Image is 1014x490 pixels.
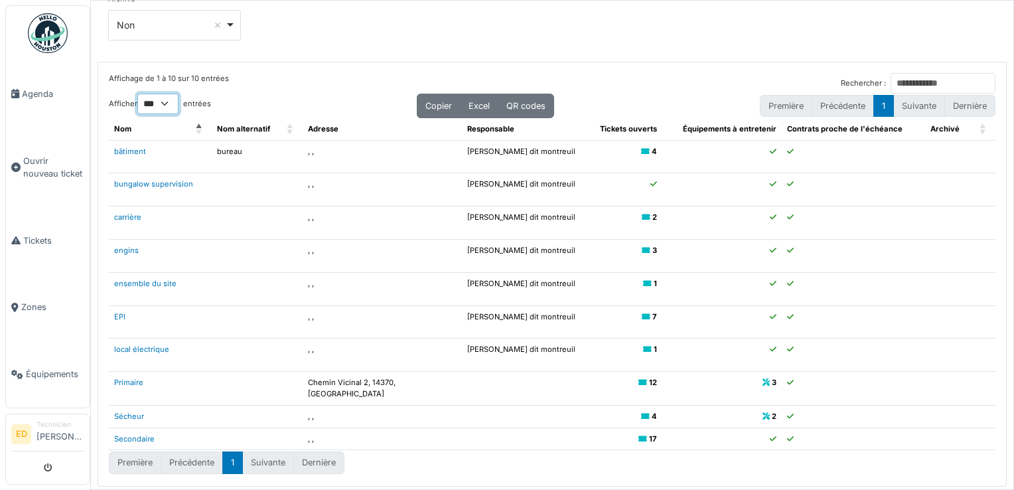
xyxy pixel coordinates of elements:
[498,94,554,118] button: QR codes
[600,124,657,133] span: Tickets ouverts
[303,272,463,305] td: , ,
[217,124,270,133] span: Nom alternatif
[36,420,84,448] li: [PERSON_NAME]
[760,95,995,117] nav: pagination
[417,94,461,118] button: Copier
[652,246,657,255] b: 3
[6,274,90,341] a: Zones
[469,101,490,111] span: Excel
[467,179,578,190] p: [PERSON_NAME] dit montreuil
[21,301,84,313] span: Zones
[303,206,463,240] td: , ,
[303,428,463,450] td: , ,
[467,344,578,355] p: [PERSON_NAME] dit montreuil
[23,155,84,180] span: Ouvrir nouveau ticket
[114,246,139,255] a: engins
[467,146,578,157] p: [PERSON_NAME] dit montreuil
[287,118,295,140] span: Nom alternatif: Activate to sort
[114,212,141,222] a: carrière
[654,279,657,288] b: 1
[114,179,193,189] a: bungalow supervision
[26,368,84,380] span: Équipements
[303,372,463,406] td: Chemin Vicinal 2, 14370, [GEOGRAPHIC_DATA]
[772,412,776,421] b: 2
[109,451,344,473] nav: pagination
[114,312,125,321] a: EPI
[683,124,776,133] span: Équipements à entretenir
[11,424,31,444] li: ED
[109,94,211,114] label: Afficher entrées
[303,339,463,372] td: , ,
[652,147,657,156] b: 4
[114,279,177,288] a: ensemble du site
[114,345,169,354] a: local électrique
[467,278,578,289] p: [PERSON_NAME] dit montreuil
[467,311,578,323] p: [PERSON_NAME] dit montreuil
[467,245,578,256] p: [PERSON_NAME] dit montreuil
[212,140,303,173] td: bureau
[649,378,657,387] b: 12
[506,101,545,111] span: QR codes
[114,124,131,133] span: Nom
[211,19,224,32] button: Remove item: 'false'
[303,239,463,272] td: , ,
[303,305,463,339] td: , ,
[652,412,657,421] b: 4
[109,73,229,94] div: Affichage de 1 à 10 sur 10 entrées
[772,378,776,387] b: 3
[467,212,578,223] p: [PERSON_NAME] dit montreuil
[652,212,657,222] b: 2
[460,94,498,118] button: Excel
[114,378,143,387] a: Primaire
[36,420,84,430] div: Technicien
[873,95,894,117] button: 1
[841,78,886,89] label: Rechercher :
[114,434,155,444] a: Secondaire
[23,234,84,247] span: Tickets
[117,18,225,32] div: Non
[930,124,960,133] span: Archivé
[222,451,243,473] button: 1
[6,60,90,127] a: Agenda
[425,101,452,111] span: Copier
[654,345,657,354] b: 1
[6,127,90,207] a: Ouvrir nouveau ticket
[979,118,987,140] span: Archivé: Activate to sort
[114,412,144,421] a: Sécheur
[652,312,657,321] b: 7
[137,94,179,114] select: Afficherentrées
[787,124,903,133] span: Contrats proche de l'échéance
[649,434,657,444] b: 17
[303,140,463,173] td: , ,
[467,124,514,133] span: Responsable
[11,420,84,451] a: ED Technicien[PERSON_NAME]
[6,341,90,408] a: Équipements
[303,405,463,428] td: , ,
[308,124,338,133] span: Adresse
[196,118,204,140] span: Nom: Activate to invert sorting
[28,13,68,53] img: Badge_color-CXgf-gQk.svg
[6,207,90,274] a: Tickets
[22,88,84,100] span: Agenda
[303,173,463,206] td: , ,
[114,147,146,156] a: bâtiment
